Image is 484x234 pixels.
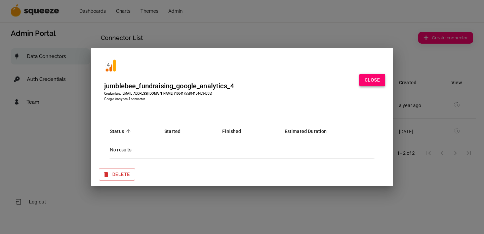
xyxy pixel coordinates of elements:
span: Started [164,127,189,135]
div: No results [110,146,374,153]
img: Social Media Logo [104,59,118,72]
table: simple table [105,122,379,159]
span: Status [110,127,133,135]
span: Estimated Duration [285,127,336,135]
button: Close [359,74,385,86]
button: Delete [99,168,135,181]
p: Credentials: [EMAIL_ADDRESS][DOMAIN_NAME] (106417558141544034335) [104,91,234,96]
div: jumblebee_fundraising_google_analytics_4 [104,81,234,91]
span: Finished [222,127,250,135]
h6: Google Analytics 4 connector [104,96,234,101]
